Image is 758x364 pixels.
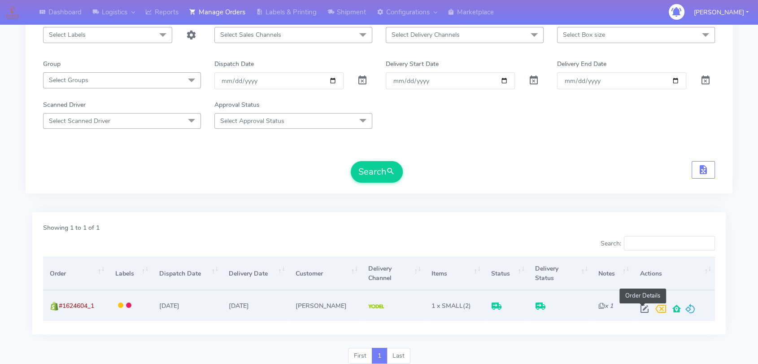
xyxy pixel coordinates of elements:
span: Select Approval Status [220,117,284,125]
span: #1624604_1 [59,302,94,310]
th: Delivery Date: activate to sort column ascending [222,257,289,290]
th: Status: activate to sort column ascending [484,257,528,290]
input: Search: [624,236,715,250]
label: Approval Status [214,100,260,110]
label: Scanned Driver [43,100,86,110]
label: Delivery Start Date [386,59,439,69]
span: Select Groups [49,76,88,84]
span: Select Box size [563,31,605,39]
img: Yodel [368,304,384,309]
button: Search [351,161,403,183]
th: Labels: activate to sort column ascending [109,257,152,290]
th: Order: activate to sort column ascending [43,257,109,290]
th: Items: activate to sort column ascending [425,257,484,290]
label: Showing 1 to 1 of 1 [43,223,100,232]
i: x 1 [598,302,613,310]
span: 1 x SMALL [431,302,463,310]
span: Select Scanned Driver [49,117,110,125]
td: [PERSON_NAME] [289,290,362,320]
span: Select Delivery Channels [392,31,460,39]
span: Select Sales Channels [220,31,281,39]
span: (2) [431,302,471,310]
th: Actions: activate to sort column ascending [633,257,715,290]
th: Delivery Status: activate to sort column ascending [528,257,592,290]
label: Search: [600,236,715,250]
td: [DATE] [222,290,289,320]
th: Customer: activate to sort column ascending [289,257,362,290]
label: Group [43,59,61,69]
label: Delivery End Date [557,59,606,69]
th: Delivery Channel: activate to sort column ascending [362,257,425,290]
img: shopify.png [50,302,59,311]
label: Dispatch Date [214,59,254,69]
th: Dispatch Date: activate to sort column ascending [152,257,222,290]
a: 1 [372,348,387,364]
span: Select Labels [49,31,86,39]
button: [PERSON_NAME] [687,3,755,22]
td: [DATE] [152,290,222,320]
th: Notes: activate to sort column ascending [592,257,633,290]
